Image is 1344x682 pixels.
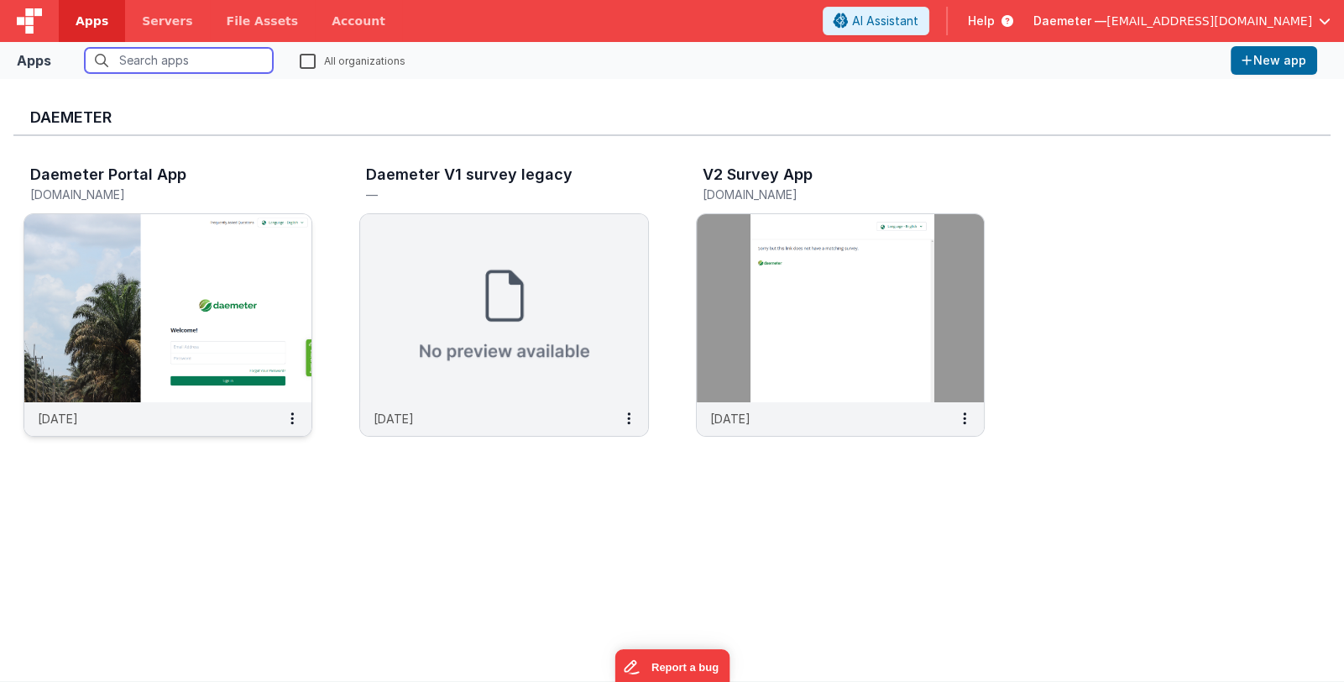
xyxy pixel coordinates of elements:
div: Apps [17,50,51,71]
span: AI Assistant [852,13,918,29]
label: All organizations [300,52,405,68]
button: AI Assistant [823,7,929,35]
h3: Daemeter Portal App [30,166,186,183]
h3: Daemeter [30,109,1314,126]
h3: V2 Survey App [703,166,813,183]
h5: [DOMAIN_NAME] [703,188,943,201]
span: Daemeter — [1033,13,1106,29]
input: Search apps [85,48,273,73]
h3: Daemeter V1 survey legacy [366,166,573,183]
button: Daemeter — [EMAIL_ADDRESS][DOMAIN_NAME] [1033,13,1331,29]
h5: [DOMAIN_NAME] [30,188,270,201]
button: New app [1231,46,1317,75]
span: Help [968,13,995,29]
h5: — [366,188,606,201]
span: Apps [76,13,108,29]
span: [EMAIL_ADDRESS][DOMAIN_NAME] [1106,13,1312,29]
p: [DATE] [710,410,750,428]
p: [DATE] [38,410,78,428]
span: Servers [142,13,192,29]
p: [DATE] [374,410,414,428]
span: File Assets [227,13,299,29]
